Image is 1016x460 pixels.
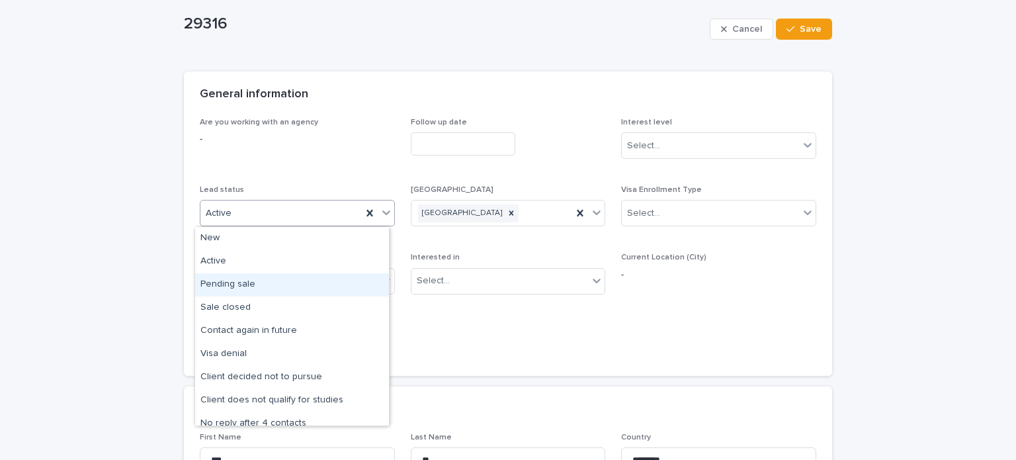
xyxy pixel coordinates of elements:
span: Last Name [411,434,452,441]
span: Interested in [411,253,460,261]
h2: General information [200,87,308,102]
div: Client decided not to pursue [195,366,389,389]
p: 29316 [184,15,704,34]
span: Save [800,24,822,34]
span: Are you working with an agency [200,118,318,126]
p: - [621,268,816,282]
button: Cancel [710,19,773,40]
div: No reply after 4 contacts [195,412,389,436]
div: Pending sale [195,273,389,297]
div: Active [195,250,389,273]
div: New [195,227,389,250]
span: [GEOGRAPHIC_DATA] [411,186,493,194]
span: Follow up date [411,118,467,126]
div: Client does not qualify for studies [195,389,389,412]
div: Select... [627,139,660,153]
div: Contact again in future [195,320,389,343]
span: Country [621,434,651,441]
p: - [200,132,395,146]
span: Lead status [200,186,244,194]
span: Active [206,207,232,220]
div: Select... [627,207,660,220]
span: Current Location (City) [621,253,706,261]
span: Interest level [621,118,672,126]
span: Visa Enrollment Type [621,186,702,194]
div: Sale closed [195,297,389,320]
button: Save [776,19,832,40]
span: Cancel [732,24,762,34]
div: Select... [417,274,450,288]
div: Visa denial [195,343,389,366]
div: [GEOGRAPHIC_DATA] [418,205,504,222]
span: First Name [200,434,241,441]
